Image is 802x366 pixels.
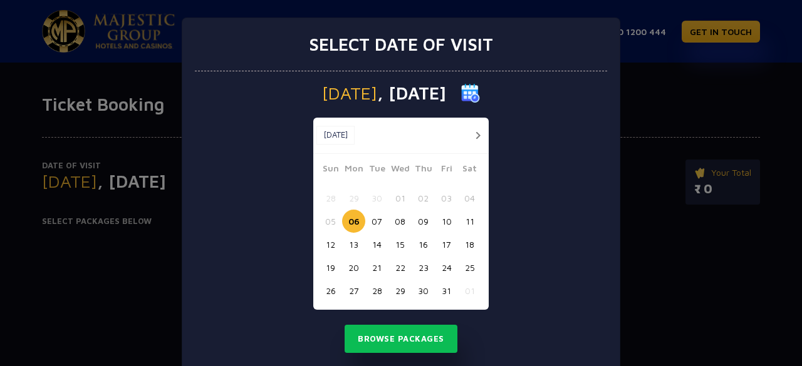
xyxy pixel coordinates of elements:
button: 03 [435,186,458,210]
button: 26 [319,279,342,302]
button: 01 [458,279,481,302]
span: Fri [435,161,458,179]
button: 11 [458,210,481,233]
button: 19 [319,256,342,279]
button: 28 [365,279,388,302]
span: , [DATE] [377,84,446,102]
button: 24 [435,256,458,279]
button: 22 [388,256,412,279]
span: Sat [458,161,481,179]
span: Mon [342,161,365,179]
button: 13 [342,233,365,256]
button: 28 [319,186,342,210]
button: 09 [412,210,435,233]
button: 30 [412,279,435,302]
button: 15 [388,233,412,256]
button: 31 [435,279,458,302]
button: 30 [365,186,388,210]
button: 21 [365,256,388,279]
button: 10 [435,210,458,233]
button: 29 [342,186,365,210]
button: 05 [319,210,342,233]
h3: Select date of visit [309,34,493,55]
span: Sun [319,161,342,179]
button: 23 [412,256,435,279]
span: Wed [388,161,412,179]
button: 16 [412,233,435,256]
button: 25 [458,256,481,279]
button: 27 [342,279,365,302]
button: 02 [412,186,435,210]
button: 18 [458,233,481,256]
button: 07 [365,210,388,233]
button: 20 [342,256,365,279]
button: 01 [388,186,412,210]
span: Thu [412,161,435,179]
button: 14 [365,233,388,256]
button: 29 [388,279,412,302]
button: 12 [319,233,342,256]
button: [DATE] [316,126,355,145]
span: Tue [365,161,388,179]
button: 06 [342,210,365,233]
span: [DATE] [322,84,377,102]
button: 17 [435,233,458,256]
button: 08 [388,210,412,233]
button: 04 [458,186,481,210]
img: calender icon [461,84,480,103]
button: Browse Packages [345,325,457,353]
